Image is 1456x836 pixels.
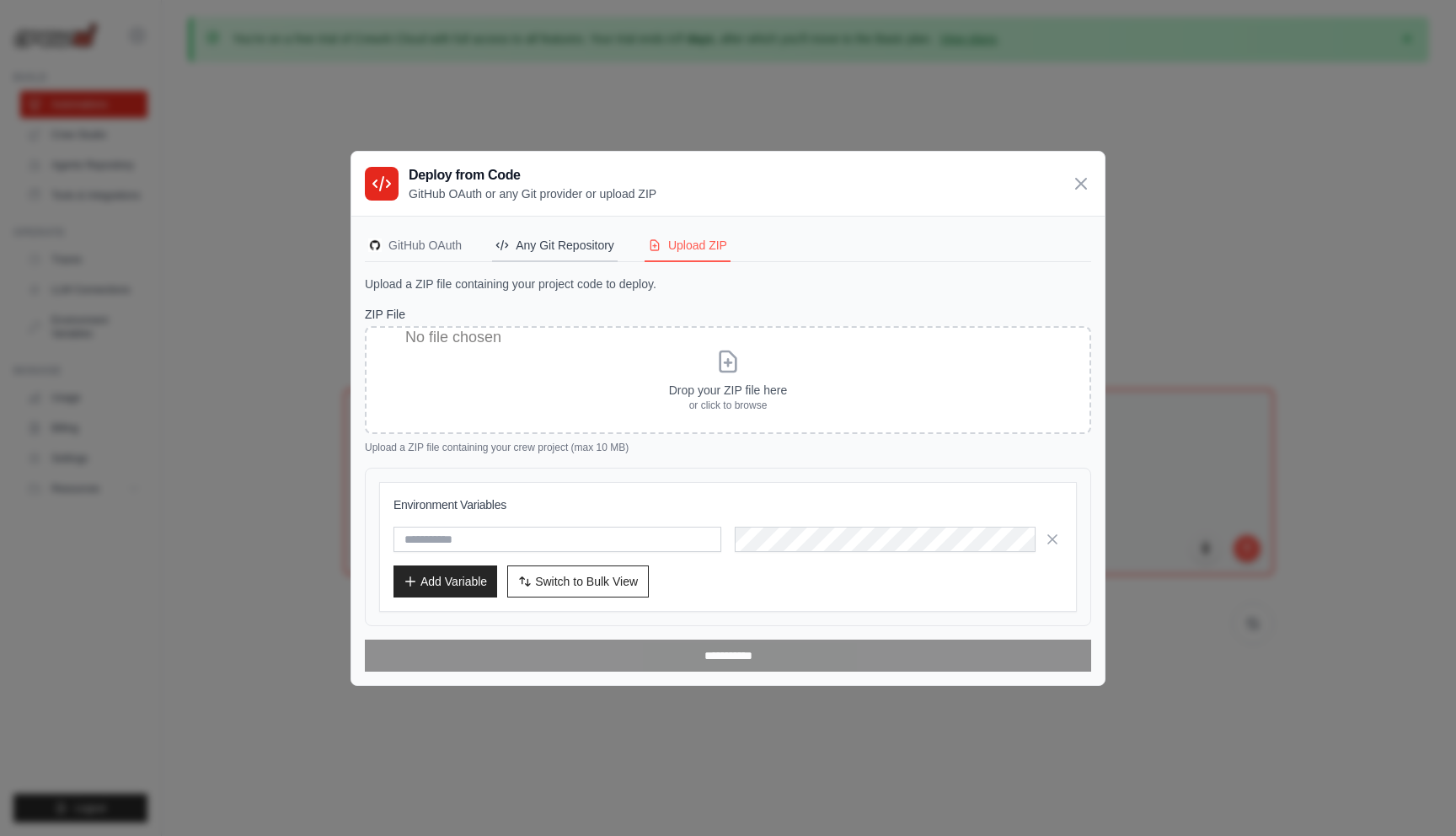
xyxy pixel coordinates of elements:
button: Any Git Repository [492,230,618,262]
p: GitHub OAuth or any Git provider or upload ZIP [409,185,656,202]
p: Upload a ZIP file containing your project code to deploy. [365,276,1091,292]
p: Upload a ZIP file containing your crew project (max 10 MB) [365,441,1091,454]
h3: Deploy from Code [409,165,656,185]
span: Switch to Bulk View [535,573,638,590]
button: Add Variable [393,565,497,598]
button: Upload ZIP [645,230,731,262]
button: Switch to Bulk View [507,565,649,598]
h3: Environment Variables [393,496,1063,513]
button: GitHubGitHub OAuth [365,230,465,262]
nav: Deployment Source [365,230,1091,262]
img: GitHub [368,238,382,252]
label: ZIP File [365,306,1091,323]
div: Upload ZIP [648,237,727,254]
div: GitHub OAuth [368,237,462,254]
div: Any Git Repository [495,237,614,254]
